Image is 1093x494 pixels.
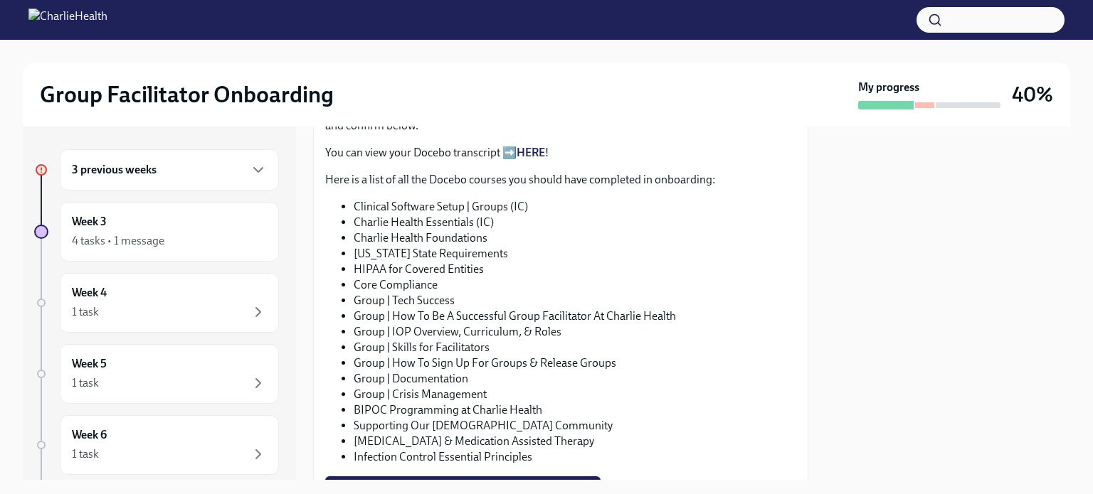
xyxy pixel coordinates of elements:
a: Week 61 task [34,415,279,475]
p: Here is a list of all the Docebo courses you should have completed in onboarding: [325,172,796,188]
li: [US_STATE] State Requirements [354,246,796,262]
a: Week 51 task [34,344,279,404]
li: BIPOC Programming at Charlie Health [354,402,796,418]
div: 1 task [72,375,99,391]
a: HERE [517,146,545,159]
h6: Week 3 [72,214,107,230]
li: Group | Skills for Facilitators [354,340,796,355]
div: 1 task [72,446,99,462]
a: Week 34 tasks • 1 message [34,202,279,262]
h6: 3 previous weeks [72,162,157,178]
li: Charlie Health Foundations [354,230,796,246]
h6: Week 6 [72,427,107,443]
li: Supporting Our [DEMOGRAPHIC_DATA] Community [354,418,796,434]
li: [MEDICAL_DATA] & Medication Assisted Therapy [354,434,796,449]
a: Week 41 task [34,273,279,333]
li: Charlie Health Essentials (IC) [354,215,796,230]
li: Clinical Software Setup | Groups (IC) [354,199,796,215]
div: 4 tasks • 1 message [72,233,164,249]
div: 3 previous weeks [60,149,279,190]
div: 1 task [72,304,99,320]
li: Infection Control Essential Principles [354,449,796,465]
li: Group | Documentation [354,371,796,387]
h6: Week 5 [72,356,107,372]
strong: My progress [858,80,919,95]
h6: Week 4 [72,285,107,301]
li: Group | How To Sign Up For Groups & Release Groups [354,355,796,371]
li: Group | How To Be A Successful Group Facilitator At Charlie Health [354,308,796,324]
li: Group | Tech Success [354,293,796,308]
h3: 40% [1012,82,1053,107]
h2: Group Facilitator Onboarding [40,80,334,109]
li: Group | IOP Overview, Curriculum, & Roles [354,324,796,340]
li: HIPAA for Covered Entities [354,262,796,277]
p: You can view your Docebo transcript ➡️ ! [325,145,796,161]
img: CharlieHealth [28,9,107,31]
li: Group | Crisis Management [354,387,796,402]
li: Core Compliance [354,277,796,293]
